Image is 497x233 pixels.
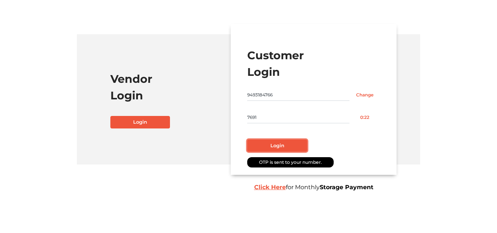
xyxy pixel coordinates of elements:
input: Change [349,89,380,101]
button: 0:22 [349,112,380,123]
input: Mobile No [247,89,349,101]
a: Click Here [254,184,286,191]
a: Login [110,116,170,128]
b: Storage Payment [320,184,373,191]
div: for Monthly [249,183,458,192]
h1: Vendor Login [110,71,243,104]
input: Enter OTP [247,112,349,123]
div: OTP is sent to your number. [247,157,333,167]
button: Login [247,140,307,152]
h1: Customer Login [247,47,380,80]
